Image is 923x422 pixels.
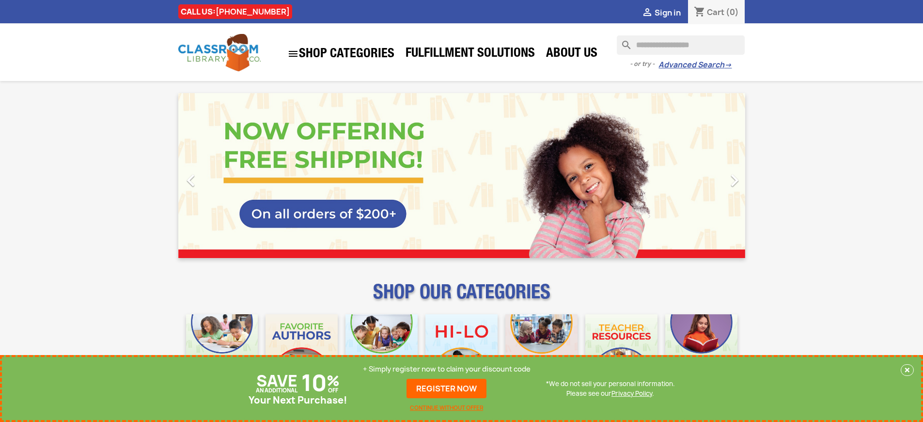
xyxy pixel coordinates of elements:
a:  Sign in [641,7,681,18]
a: Advanced Search→ [658,60,732,70]
a: [PHONE_NUMBER] [216,6,290,17]
a: Fulfillment Solutions [401,45,540,64]
img: CLC_Dyslexia_Mobile.jpg [665,314,737,387]
i: search [617,35,628,47]
img: Classroom Library Company [178,34,261,71]
i:  [179,168,203,193]
span: - or try - [630,59,658,69]
img: CLC_Fiction_Nonfiction_Mobile.jpg [505,314,578,387]
span: → [724,60,732,70]
a: Next [660,93,745,258]
a: SHOP CATEGORIES [282,43,399,65]
i:  [287,48,299,60]
i: shopping_cart [694,7,705,18]
p: SHOP OUR CATEGORIES [178,289,745,307]
img: CLC_Phonics_And_Decodables_Mobile.jpg [345,314,418,387]
a: About Us [541,45,602,64]
img: CLC_HiLo_Mobile.jpg [425,314,498,387]
span: (0) [726,7,739,17]
span: Sign in [655,7,681,18]
span: Cart [707,7,724,17]
i:  [722,168,747,193]
div: CALL US: [178,4,292,19]
i:  [641,7,653,19]
img: CLC_Favorite_Authors_Mobile.jpg [266,314,338,387]
a: Previous [178,93,264,258]
input: Search [617,35,745,55]
img: CLC_Teacher_Resources_Mobile.jpg [585,314,657,387]
ul: Carousel container [178,93,745,258]
img: CLC_Bulk_Mobile.jpg [186,314,258,387]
